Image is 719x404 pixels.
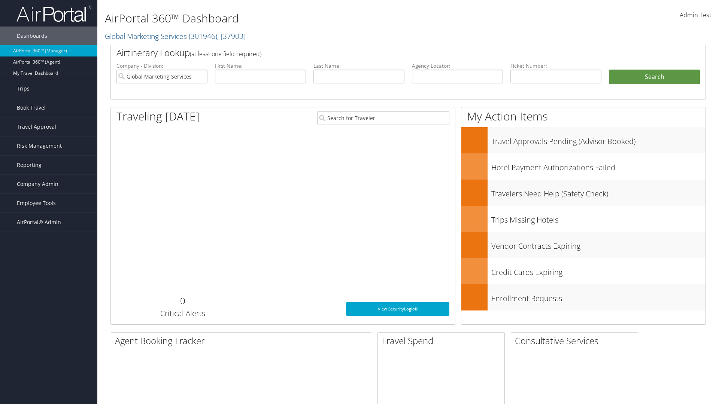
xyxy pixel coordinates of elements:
span: Book Travel [17,98,46,117]
span: (at least one field required) [190,50,261,58]
a: Travelers Need Help (Safety Check) [461,180,706,206]
a: Vendor Contracts Expiring [461,232,706,258]
span: Trips [17,79,30,98]
label: Last Name: [313,62,404,70]
span: , [ 37903 ] [217,31,246,41]
h3: Travel Approvals Pending (Advisor Booked) [491,132,706,147]
h3: Enrollment Requests [491,290,706,304]
span: Admin Test [680,11,712,19]
a: Travel Approvals Pending (Advisor Booked) [461,127,706,153]
span: Company Admin [17,175,58,193]
h2: Airtinerary Lookup [116,46,650,59]
button: Search [609,70,700,85]
a: Admin Test [680,4,712,27]
input: Search for Traveler [317,111,449,125]
h2: Consultative Services [515,334,638,347]
h3: Vendor Contracts Expiring [491,237,706,251]
a: Trips Missing Hotels [461,206,706,232]
a: Credit Cards Expiring [461,258,706,284]
span: AirPortal® Admin [17,213,61,232]
h2: Agent Booking Tracker [115,334,371,347]
h3: Trips Missing Hotels [491,211,706,225]
h2: 0 [116,294,249,307]
h3: Travelers Need Help (Safety Check) [491,185,706,199]
h1: My Action Items [461,108,706,124]
a: View SecurityLogic® [346,302,449,316]
h1: Traveling [DATE] [116,108,200,124]
span: Employee Tools [17,194,56,212]
label: Agency Locator: [412,62,503,70]
label: Ticket Number: [510,62,601,70]
h3: Credit Cards Expiring [491,263,706,278]
label: Company - Division: [116,62,207,70]
span: ( 301946 ) [189,31,217,41]
span: Reporting [17,156,42,174]
a: Enrollment Requests [461,284,706,310]
a: Hotel Payment Authorizations Failed [461,153,706,180]
span: Travel Approval [17,117,56,136]
label: First Name: [215,62,306,70]
span: Dashboards [17,27,47,45]
img: airportal-logo.png [16,5,91,22]
span: Risk Management [17,137,62,155]
h1: AirPortal 360™ Dashboard [105,10,509,26]
a: Global Marketing Services [105,31,246,41]
h3: Hotel Payment Authorizations Failed [491,159,706,173]
h3: Critical Alerts [116,308,249,319]
h2: Travel Spend [382,334,504,347]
